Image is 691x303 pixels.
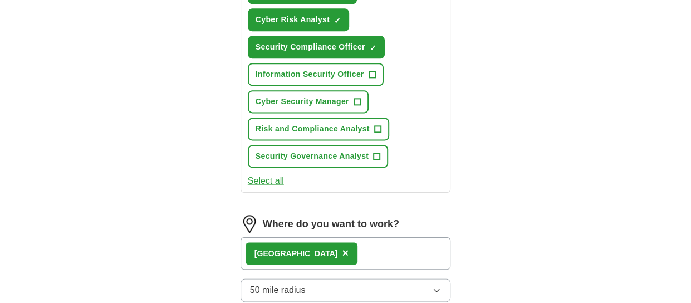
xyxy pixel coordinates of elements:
[256,150,369,162] span: Security Governance Analyst
[256,14,330,26] span: Cyber Risk Analyst
[254,248,338,260] div: [GEOGRAPHIC_DATA]
[256,123,370,135] span: Risk and Compliance Analyst
[256,41,365,53] span: Security Compliance Officer
[263,217,399,232] label: Where do you want to work?
[248,145,388,168] button: Security Governance Analyst
[248,90,369,113] button: Cyber Security Manager
[248,118,389,140] button: Risk and Compliance Analyst
[256,69,364,80] span: Information Security Officer
[342,245,349,262] button: ×
[248,8,349,31] button: Cyber Risk Analyst✓
[248,36,385,58] button: Security Compliance Officer✓
[370,43,376,52] span: ✓
[256,96,349,107] span: Cyber Security Manager
[241,215,258,233] img: location.png
[241,278,451,302] button: 50 mile radius
[248,63,384,86] button: Information Security Officer
[342,247,349,259] span: ×
[334,16,341,25] span: ✓
[248,174,284,188] button: Select all
[250,284,306,297] span: 50 mile radius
